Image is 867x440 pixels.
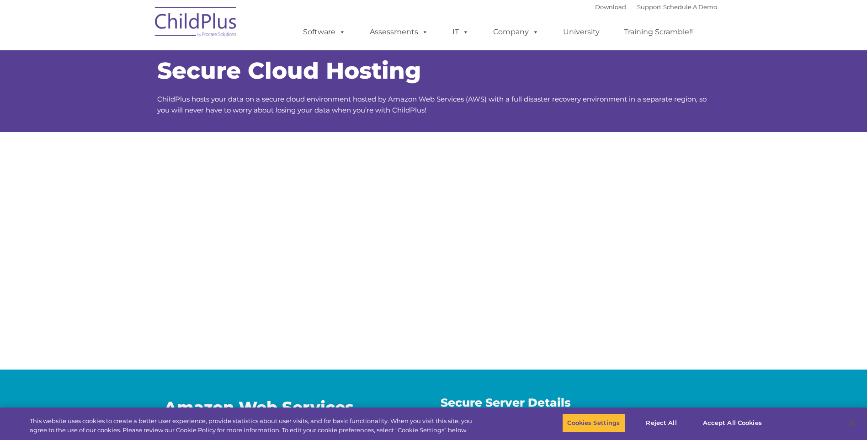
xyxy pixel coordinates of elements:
[842,413,862,433] button: Close
[698,413,767,433] button: Accept All Cookies
[633,413,690,433] button: Reject All
[663,3,717,11] a: Schedule A Demo
[443,23,478,41] a: IT
[157,95,707,114] span: ChildPlus hosts your data on a secure cloud environment hosted by Amazon Web Services (AWS) with ...
[294,23,355,41] a: Software
[554,23,609,41] a: University
[157,57,421,85] span: Secure Cloud Hosting
[484,23,548,41] a: Company
[30,417,477,435] div: This website uses cookies to create a better user experience, provide statistics about user visit...
[595,3,626,11] a: Download
[595,3,717,11] font: |
[164,397,354,417] span: Amazon Web Services
[615,23,702,41] a: Training Scramble!!
[150,0,242,46] img: ChildPlus by Procare Solutions
[562,413,625,433] button: Cookies Settings
[455,396,571,409] span: cure Server Details
[361,23,437,41] a: Assessments
[441,396,455,409] span: Se
[637,3,661,11] a: Support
